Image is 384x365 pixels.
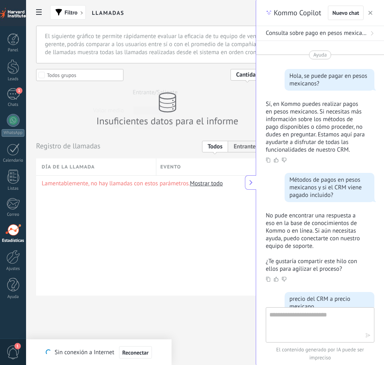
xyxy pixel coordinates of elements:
[122,350,149,355] span: Reconectar
[2,77,25,82] div: Leads
[289,295,370,310] div: precio del CRM a precio mexicano
[14,343,21,349] span: 1
[2,294,25,300] div: Ayuda
[256,26,384,41] button: Consulta sobre pago en pesos mexicanos
[190,180,223,187] a: Mostrar todo
[228,141,264,152] span: Entrantes
[202,141,228,152] span: Todos
[2,238,25,243] div: Estadísticas
[332,10,359,16] span: Nuevo chat
[2,158,25,163] div: Calendario
[313,51,327,59] span: Ayuda
[328,6,364,20] button: Nuevo chat
[42,163,95,171] span: Día de la llamada
[2,129,24,137] div: WhatsApp
[2,212,25,217] div: Correo
[16,87,22,94] span: 1
[230,69,265,81] span: Cantidad
[45,32,290,57] p: El siguiente gráfico te permite rápidamente evaluar la eficacia de tu equipo de ventas. Como gere...
[266,100,365,154] p: Sí, en Kommo puedes realizar pagos en pesos mexicanos. Si necesitas más información sobre los mét...
[160,163,181,171] span: Evento
[46,346,152,359] div: Sin conexión a Internet
[50,5,86,20] button: Filtro
[266,258,365,273] p: ¿Te gustaría compartir este hilo con ellos para agilizar el proceso?
[266,212,365,250] p: No pude encontrar una respuesta a eso en la base de conocimientos de Kommo o en línea. Si aún nec...
[266,29,368,37] span: Consulta sobre pago en pesos mexicanos
[289,72,370,87] div: Hola, se puede pagar en pesos mexicanos?
[266,346,374,362] span: El contenido generado por IA puede ser impreciso
[2,186,25,191] div: Listas
[289,176,370,199] div: Métodos de pagos en pesos mexicanos y si el CRM viene pagado incluido?
[65,10,77,15] span: Filtro
[2,102,25,107] div: Chats
[36,141,299,150] div: Registro de llamadas
[119,346,152,359] button: Reconectar
[2,48,25,53] div: Panel
[274,8,321,18] span: Kommo Copilot
[2,266,25,272] div: Ajustes
[95,115,240,127] div: Insuficientes datos para el informe
[47,72,76,78] div: Todos grupos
